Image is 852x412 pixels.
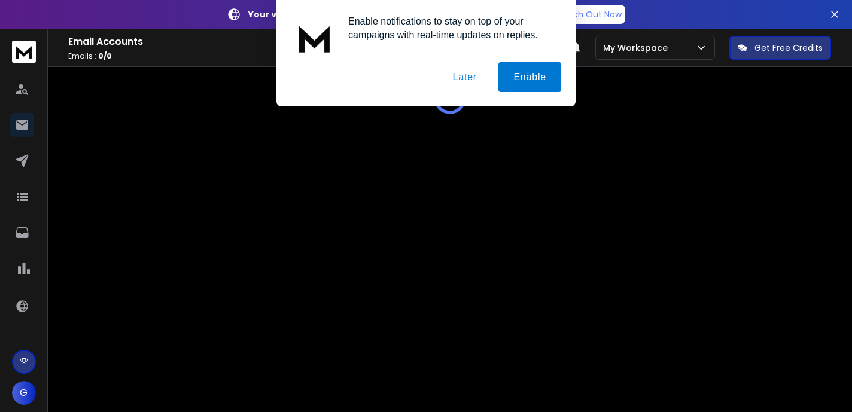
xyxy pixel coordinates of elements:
button: G [12,381,36,405]
button: Later [437,62,491,92]
img: notification icon [291,14,339,62]
button: Enable [498,62,561,92]
div: Enable notifications to stay on top of your campaigns with real-time updates on replies. [339,14,561,42]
